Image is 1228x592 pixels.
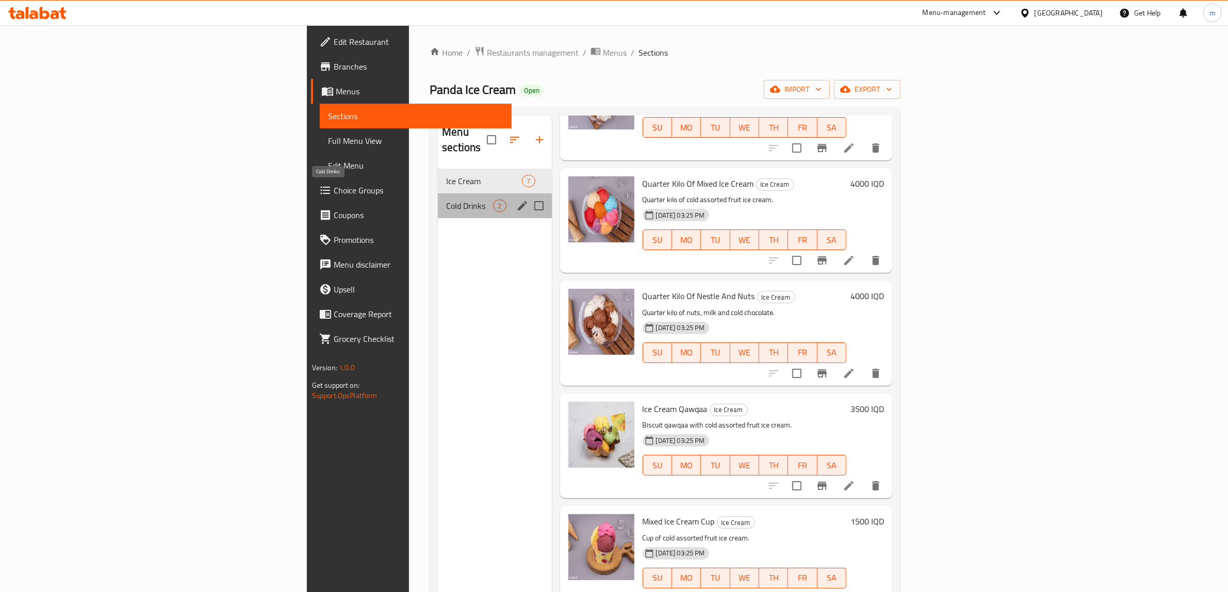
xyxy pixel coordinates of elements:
button: WE [730,455,759,475]
a: Coverage Report [311,302,512,326]
button: SA [817,117,846,138]
button: FR [788,229,817,250]
span: export [842,83,892,96]
a: Edit Menu [320,153,512,178]
div: items [522,175,535,187]
span: FR [792,570,813,585]
a: Support.OpsPlatform [312,389,378,402]
span: Menu disclaimer [334,258,504,271]
span: SU [647,458,668,473]
span: Quarter Kilo Of Mixed Ice Cream [643,176,754,191]
button: SU [643,568,672,588]
span: TH [763,458,784,473]
button: TH [759,342,788,363]
span: Version: [312,361,337,374]
a: Menus [311,79,512,104]
button: Branch-specific-item [810,136,834,160]
button: TH [759,229,788,250]
a: Coupons [311,203,512,227]
span: Branches [334,60,504,73]
a: Restaurants management [474,46,579,59]
button: SA [817,342,846,363]
span: Coverage Report [334,308,504,320]
div: Open [520,85,544,97]
span: Restaurants management [487,46,579,59]
span: FR [792,345,813,360]
button: TU [701,455,730,475]
span: Promotions [334,234,504,246]
li: / [583,46,586,59]
button: SA [817,568,846,588]
span: Sections [328,110,504,122]
span: FR [792,120,813,135]
h6: 4000 IQD [850,289,884,303]
a: Edit Restaurant [311,29,512,54]
span: SA [822,570,842,585]
span: Select to update [786,137,808,159]
span: WE [734,570,755,585]
span: TH [763,570,784,585]
a: Sections [320,104,512,128]
span: Select to update [786,363,808,384]
a: Menus [591,46,627,59]
span: WE [734,458,755,473]
span: Grocery Checklist [334,333,504,345]
button: SU [643,455,672,475]
span: Ice Cream [758,291,795,303]
span: Ice Cream [710,404,747,416]
p: Quarter kilo of cold assorted fruit ice cream. [643,193,847,206]
button: Add section [527,127,552,152]
img: Mixed Ice Cream Cup [568,514,634,580]
span: [DATE] 03:25 PM [652,436,709,446]
button: WE [730,117,759,138]
img: Quarter Kilo Of Mixed Ice Cream [568,176,634,242]
button: FR [788,568,817,588]
li: / [631,46,634,59]
span: SU [647,233,668,248]
nav: Menu sections [438,165,551,222]
button: WE [730,229,759,250]
span: Edit Menu [328,159,504,172]
span: Upsell [334,283,504,295]
span: Menus [603,46,627,59]
span: Choice Groups [334,184,504,196]
span: 2 [494,201,505,211]
a: Branches [311,54,512,79]
span: TH [763,120,784,135]
p: Biscuit qawqaa with cold assorted fruit ice cream. [643,419,847,432]
span: MO [676,458,697,473]
button: Branch-specific-item [810,361,834,386]
span: SU [647,345,668,360]
h6: 1500 IQD [850,514,884,529]
button: SA [817,229,846,250]
span: m [1209,7,1216,19]
span: Select to update [786,250,808,271]
button: TU [701,568,730,588]
span: [DATE] 03:25 PM [652,323,709,333]
button: WE [730,342,759,363]
button: import [764,80,830,99]
a: Grocery Checklist [311,326,512,351]
div: Menu-management [923,7,986,19]
span: SA [822,233,842,248]
button: SA [817,455,846,475]
button: export [834,80,900,99]
div: Ice Cream [757,291,795,303]
div: Ice Cream [446,175,522,187]
div: [GEOGRAPHIC_DATA] [1035,7,1103,19]
span: Ice Cream Qawqaa [643,401,708,417]
button: MO [672,229,701,250]
span: Quarter Kilo Of Nestle And Nuts [643,288,755,304]
span: 1.0.0 [339,361,355,374]
span: TH [763,233,784,248]
button: WE [730,568,759,588]
span: Mixed Ice Cream Cup [643,514,715,529]
button: MO [672,342,701,363]
button: TU [701,342,730,363]
button: delete [863,473,888,498]
button: SU [643,342,672,363]
img: Quarter Kilo Of Nestle And Nuts [568,289,634,355]
a: Edit menu item [843,480,855,492]
span: SA [822,120,842,135]
span: TU [705,233,726,248]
